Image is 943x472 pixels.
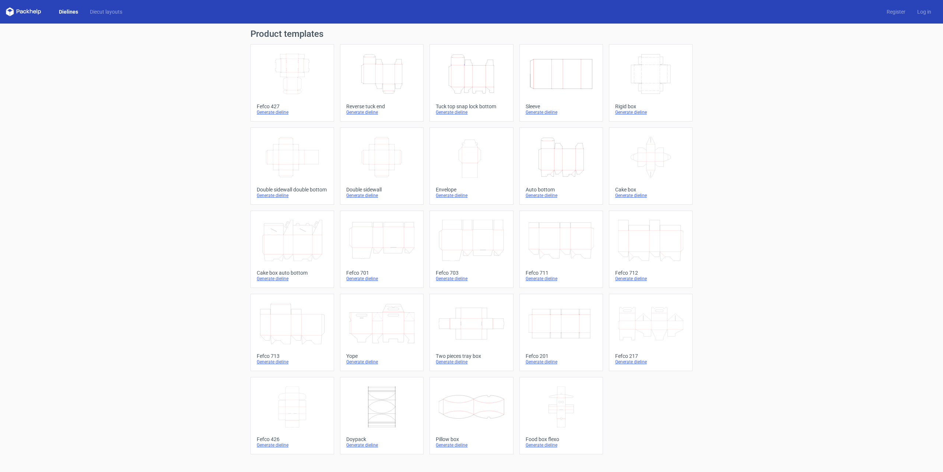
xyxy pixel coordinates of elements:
a: Diecut layouts [84,8,128,15]
a: Cake box auto bottomGenerate dieline [250,211,334,288]
div: Fefco 703 [436,270,507,276]
div: Generate dieline [346,276,417,282]
div: Generate dieline [526,193,597,198]
div: Fefco 427 [257,103,328,109]
div: Generate dieline [346,442,417,448]
div: Generate dieline [436,109,507,115]
div: Sleeve [526,103,597,109]
a: Fefco 701Generate dieline [340,211,424,288]
a: DoypackGenerate dieline [340,377,424,454]
a: EnvelopeGenerate dieline [430,127,513,205]
div: Generate dieline [526,109,597,115]
div: Generate dieline [526,359,597,365]
div: Fefco 701 [346,270,417,276]
a: Fefco 711Generate dieline [519,211,603,288]
div: Reverse tuck end [346,103,417,109]
div: Cake box [615,187,686,193]
div: Fefco 713 [257,353,328,359]
div: Auto bottom [526,187,597,193]
a: YopeGenerate dieline [340,294,424,371]
div: Doypack [346,436,417,442]
a: Dielines [53,8,84,15]
div: Generate dieline [526,276,597,282]
div: Generate dieline [615,109,686,115]
div: Pillow box [436,436,507,442]
a: Reverse tuck endGenerate dieline [340,44,424,121]
a: Pillow boxGenerate dieline [430,377,513,454]
div: Two pieces tray box [436,353,507,359]
div: Fefco 201 [526,353,597,359]
a: Auto bottomGenerate dieline [519,127,603,205]
a: Food box flexoGenerate dieline [519,377,603,454]
a: Two pieces tray boxGenerate dieline [430,294,513,371]
div: Fefco 426 [257,436,328,442]
div: Double sidewall [346,187,417,193]
div: Generate dieline [436,276,507,282]
a: Rigid boxGenerate dieline [609,44,693,121]
h1: Product templates [250,29,693,38]
a: Fefco 703Generate dieline [430,211,513,288]
div: Envelope [436,187,507,193]
div: Double sidewall double bottom [257,187,328,193]
a: Cake boxGenerate dieline [609,127,693,205]
a: Double sidewallGenerate dieline [340,127,424,205]
a: Fefco 427Generate dieline [250,44,334,121]
div: Fefco 217 [615,353,686,359]
div: Generate dieline [346,359,417,365]
a: Double sidewall double bottomGenerate dieline [250,127,334,205]
a: SleeveGenerate dieline [519,44,603,121]
div: Generate dieline [257,276,328,282]
a: Register [881,8,911,15]
div: Generate dieline [257,193,328,198]
a: Log in [911,8,937,15]
a: Fefco 201Generate dieline [519,294,603,371]
a: Fefco 713Generate dieline [250,294,334,371]
div: Rigid box [615,103,686,109]
a: Tuck top snap lock bottomGenerate dieline [430,44,513,121]
div: Generate dieline [615,193,686,198]
div: Tuck top snap lock bottom [436,103,507,109]
div: Cake box auto bottom [257,270,328,276]
div: Generate dieline [436,442,507,448]
div: Generate dieline [615,359,686,365]
div: Generate dieline [257,442,328,448]
div: Generate dieline [526,442,597,448]
div: Generate dieline [436,193,507,198]
div: Generate dieline [436,359,507,365]
div: Generate dieline [346,193,417,198]
a: Fefco 217Generate dieline [609,294,693,371]
a: Fefco 426Generate dieline [250,377,334,454]
div: Food box flexo [526,436,597,442]
div: Yope [346,353,417,359]
a: Fefco 712Generate dieline [609,211,693,288]
div: Fefco 711 [526,270,597,276]
div: Generate dieline [346,109,417,115]
div: Generate dieline [257,109,328,115]
div: Generate dieline [615,276,686,282]
div: Fefco 712 [615,270,686,276]
div: Generate dieline [257,359,328,365]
